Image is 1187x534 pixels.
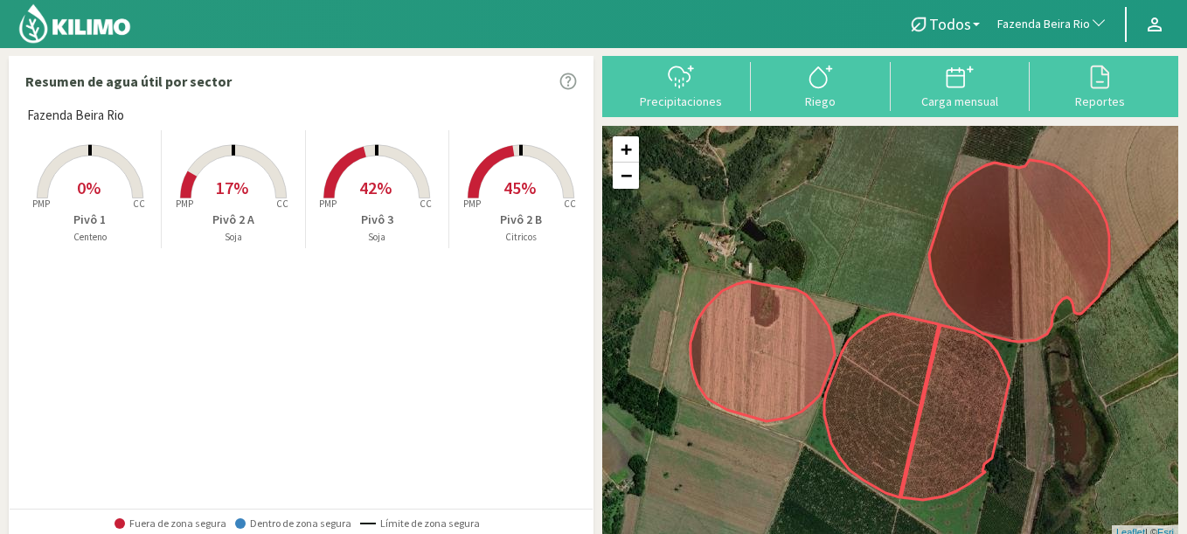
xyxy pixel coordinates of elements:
button: Fazenda Beira Rio [989,5,1116,44]
tspan: CC [420,198,432,210]
p: Resumen de agua útil por sector [25,71,232,92]
div: Riego [756,95,885,107]
button: Precipitaciones [611,62,751,108]
span: Fuera de zona segura [115,517,226,530]
a: Zoom out [613,163,639,189]
span: 45% [503,177,536,198]
p: Pivô 2 A [162,211,304,229]
p: Pivô 3 [306,211,448,229]
div: Precipitaciones [616,95,746,107]
tspan: PMP [463,198,481,210]
tspan: PMP [31,198,49,210]
button: Riego [751,62,891,108]
span: Fazenda Beira Rio [997,16,1090,33]
p: Centeno [18,230,161,245]
span: 42% [359,177,392,198]
p: Pivô 2 B [449,211,593,229]
span: Fazenda Beira Rio [27,106,124,126]
tspan: CC [133,198,145,210]
span: 0% [77,177,101,198]
img: Kilimo [17,3,132,45]
p: Citricos [449,230,593,245]
p: Soja [162,230,304,245]
div: Reportes [1035,95,1164,107]
span: Dentro de zona segura [235,517,351,530]
tspan: PMP [319,198,337,210]
a: Zoom in [613,136,639,163]
button: Reportes [1030,62,1170,108]
p: Pivô 1 [18,211,161,229]
tspan: PMP [176,198,193,210]
div: Carga mensual [896,95,1025,107]
button: Carga mensual [891,62,1031,108]
span: 17% [216,177,248,198]
span: Límite de zona segura [360,517,480,530]
tspan: CC [276,198,288,210]
tspan: CC [564,198,576,210]
p: Soja [306,230,448,245]
span: Todos [929,15,971,33]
